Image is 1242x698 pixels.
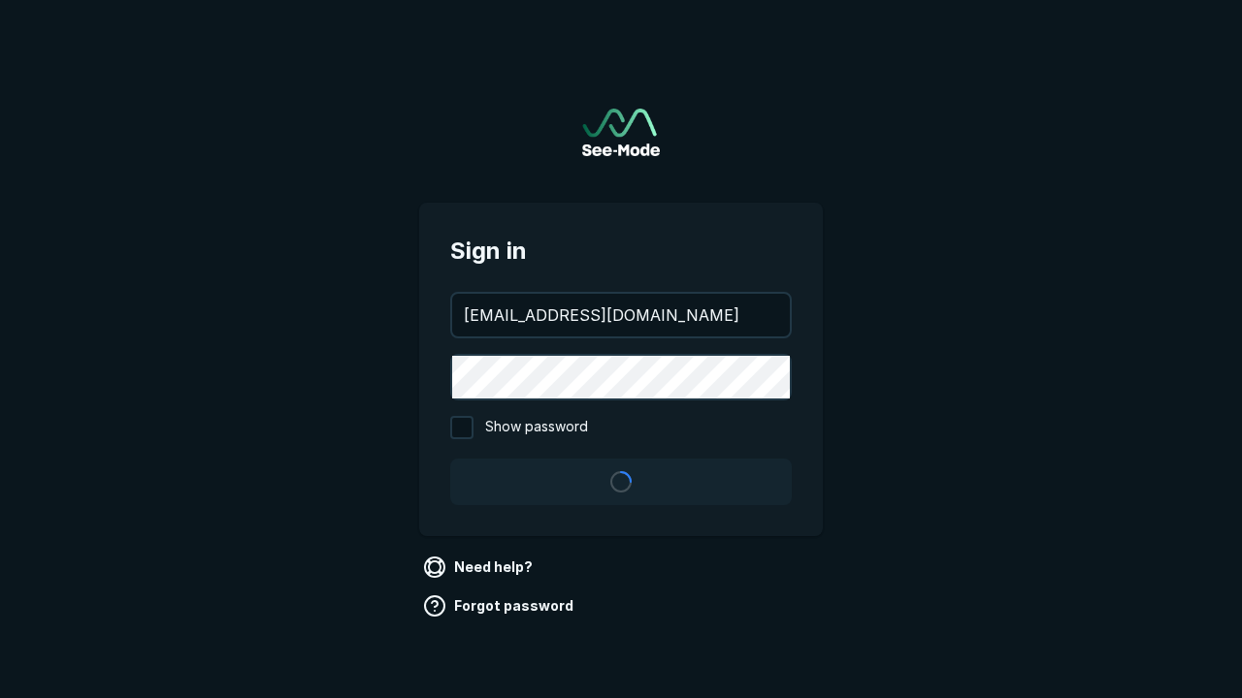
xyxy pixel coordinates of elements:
img: See-Mode Logo [582,109,660,156]
span: Show password [485,416,588,439]
a: Forgot password [419,590,581,621]
a: Go to sign in [582,109,660,156]
input: your@email.com [452,294,790,336]
a: Need help? [419,552,540,583]
span: Sign in [450,234,792,269]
